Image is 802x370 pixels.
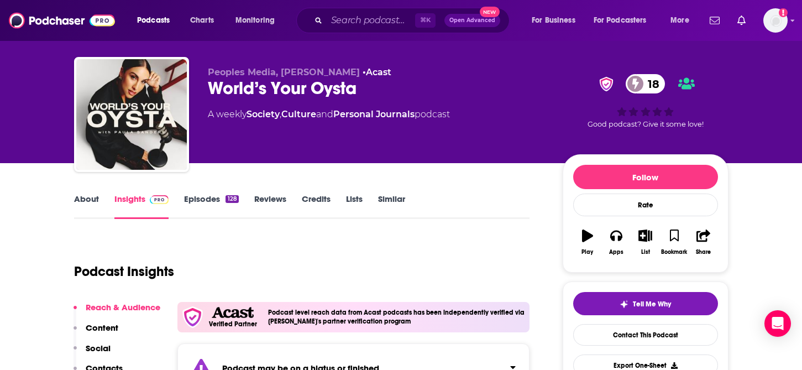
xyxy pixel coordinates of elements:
[588,120,704,128] span: Good podcast? Give it some love!
[137,13,170,28] span: Podcasts
[573,324,718,346] a: Contact This Podcast
[763,8,788,33] button: Show profile menu
[316,109,333,119] span: and
[74,194,99,219] a: About
[268,309,526,325] h4: Podcast level reach data from Acast podcasts has been independently verified via [PERSON_NAME]'s ...
[524,12,589,29] button: open menu
[626,74,665,93] a: 18
[661,249,687,256] div: Bookmark
[184,194,238,219] a: Episodes128
[378,194,405,219] a: Similar
[247,109,280,119] a: Society
[586,12,663,29] button: open menu
[281,109,316,119] a: Culture
[641,249,650,256] div: List
[449,18,495,23] span: Open Advanced
[86,322,118,333] p: Content
[114,194,169,219] a: InsightsPodchaser Pro
[663,12,703,29] button: open menu
[76,59,187,170] img: World’s Your Oysta
[327,12,415,29] input: Search podcasts, credits, & more...
[182,306,203,328] img: verfied icon
[705,11,724,30] a: Show notifications dropdown
[208,67,360,77] span: Peoples Media, [PERSON_NAME]
[228,12,289,29] button: open menu
[280,109,281,119] span: ,
[86,302,160,312] p: Reach & Audience
[573,165,718,189] button: Follow
[129,12,184,29] button: open menu
[346,194,363,219] a: Lists
[573,222,602,262] button: Play
[660,222,689,262] button: Bookmark
[637,74,665,93] span: 18
[74,302,160,322] button: Reach & Audience
[74,343,111,363] button: Social
[573,194,718,216] div: Rate
[9,10,115,31] img: Podchaser - Follow, Share and Rate Podcasts
[444,14,500,27] button: Open AdvancedNew
[779,8,788,17] svg: Add a profile image
[696,249,711,256] div: Share
[235,13,275,28] span: Monitoring
[254,194,286,219] a: Reviews
[602,222,631,262] button: Apps
[633,300,671,309] span: Tell Me Why
[302,194,331,219] a: Credits
[620,300,628,309] img: tell me why sparkle
[226,195,238,203] div: 128
[631,222,659,262] button: List
[366,67,391,77] a: Acast
[480,7,500,17] span: New
[763,8,788,33] img: User Profile
[208,108,450,121] div: A weekly podcast
[733,11,750,30] a: Show notifications dropdown
[415,13,436,28] span: ⌘ K
[86,343,111,353] p: Social
[333,109,415,119] a: Personal Journals
[190,13,214,28] span: Charts
[596,77,617,91] img: verified Badge
[689,222,717,262] button: Share
[74,263,174,280] h1: Podcast Insights
[209,321,257,327] h5: Verified Partner
[764,310,791,337] div: Open Intercom Messenger
[532,13,575,28] span: For Business
[212,307,254,319] img: Acast
[563,67,728,136] div: verified Badge18Good podcast? Give it some love!
[581,249,593,256] div: Play
[363,67,391,77] span: •
[183,12,221,29] a: Charts
[74,322,118,343] button: Content
[150,195,169,204] img: Podchaser Pro
[609,249,623,256] div: Apps
[573,292,718,315] button: tell me why sparkleTell Me Why
[307,8,520,33] div: Search podcasts, credits, & more...
[594,13,647,28] span: For Podcasters
[763,8,788,33] span: Logged in as sophiak
[670,13,689,28] span: More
